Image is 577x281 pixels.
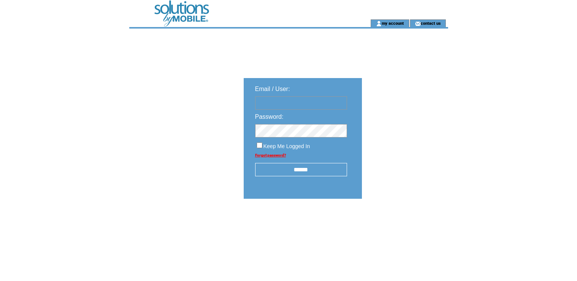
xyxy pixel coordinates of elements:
img: contact_us_icon.gif;jsessionid=F94EBB36C12925C8D82247D607A364C1 [415,21,421,27]
a: contact us [421,21,441,26]
span: Password: [255,113,284,120]
a: my account [382,21,404,26]
span: Email / User: [255,86,290,92]
img: account_icon.gif;jsessionid=F94EBB36C12925C8D82247D607A364C1 [376,21,382,27]
img: transparent.png;jsessionid=F94EBB36C12925C8D82247D607A364C1 [384,218,422,227]
a: Forgot password? [255,153,286,157]
span: Keep Me Logged In [264,143,310,149]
